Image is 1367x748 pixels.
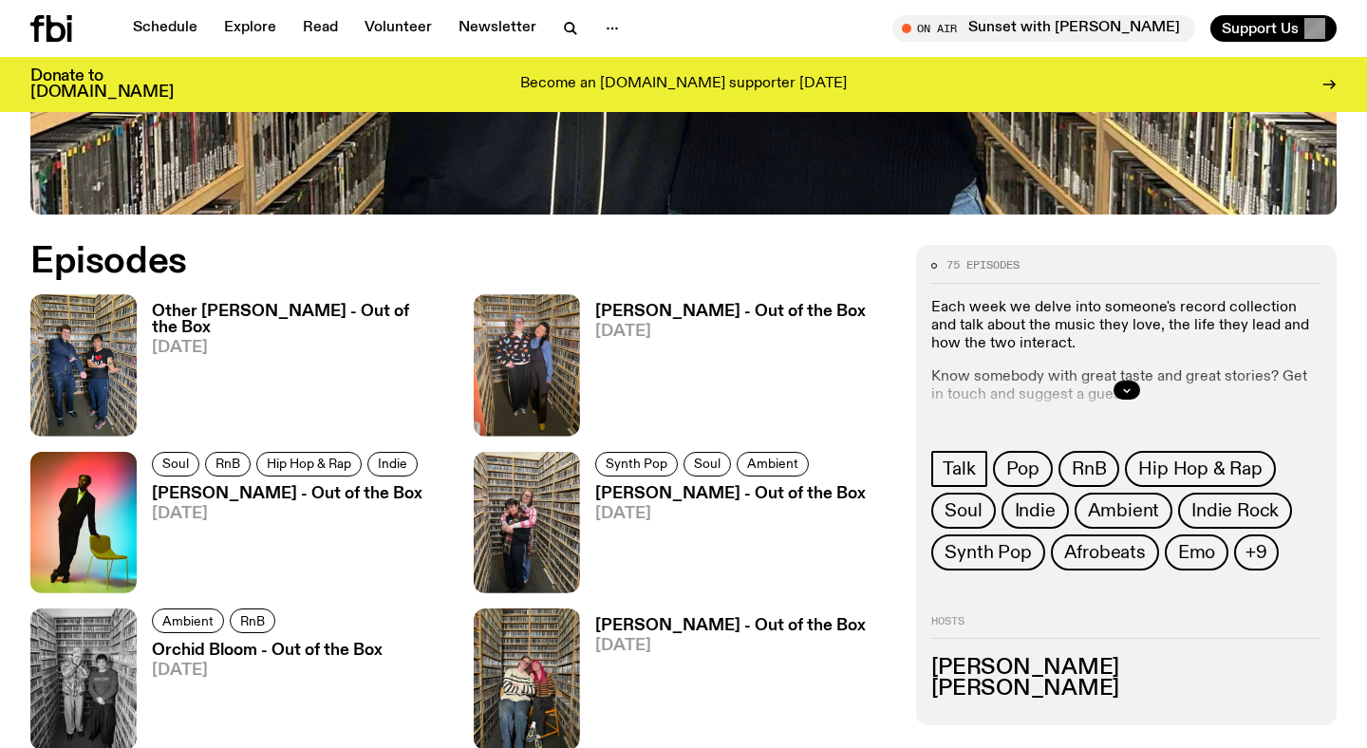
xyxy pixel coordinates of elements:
[152,663,383,679] span: [DATE]
[137,486,423,593] a: [PERSON_NAME] - Out of the Box[DATE]
[946,260,1020,271] span: 75 episodes
[931,679,1321,700] h3: [PERSON_NAME]
[474,452,580,593] img: Kate Saap & Jenn Tran
[1245,542,1267,563] span: +9
[267,457,351,471] span: Hip Hop & Rap
[931,616,1321,639] h2: Hosts
[152,608,224,633] a: Ambient
[1178,542,1215,563] span: Emo
[152,486,423,502] h3: [PERSON_NAME] - Out of the Box
[1088,500,1160,521] span: Ambient
[1015,500,1056,521] span: Indie
[30,452,137,593] img: Musonga Mbogo, a black man with locs, leans against a chair and is lit my multicoloured light.
[931,658,1321,679] h3: [PERSON_NAME]
[367,452,418,477] a: Indie
[215,457,240,471] span: RnB
[595,618,866,634] h3: [PERSON_NAME] - Out of the Box
[945,542,1031,563] span: Synth Pop
[747,457,798,471] span: Ambient
[213,15,288,42] a: Explore
[606,457,667,471] span: Synth Pop
[694,457,721,471] span: Soul
[256,452,362,477] a: Hip Hop & Rap
[474,294,580,436] img: Kate Saap & Nicole Pingon
[152,452,199,477] a: Soul
[580,304,866,436] a: [PERSON_NAME] - Out of the Box[DATE]
[931,534,1044,570] a: Synth Pop
[152,304,451,336] h3: Other [PERSON_NAME] - Out of the Box
[122,15,209,42] a: Schedule
[1125,451,1275,487] a: Hip Hop & Rap
[137,304,451,436] a: Other [PERSON_NAME] - Out of the Box[DATE]
[520,76,847,93] p: Become an [DOMAIN_NAME] supporter [DATE]
[162,613,214,627] span: Ambient
[737,452,809,477] a: Ambient
[595,304,866,320] h3: [PERSON_NAME] - Out of the Box
[152,643,383,659] h3: Orchid Bloom - Out of the Box
[1051,534,1159,570] a: Afrobeats
[993,451,1053,487] a: Pop
[1006,458,1039,479] span: Pop
[30,294,137,436] img: Matt Do & Other Joe
[931,299,1321,354] p: Each week we delve into someone's record collection and talk about the music they love, the life ...
[1002,493,1069,529] a: Indie
[1234,534,1279,570] button: +9
[240,613,265,627] span: RnB
[1075,493,1173,529] a: Ambient
[892,15,1195,42] button: On AirSunset with [PERSON_NAME]
[152,506,423,522] span: [DATE]
[30,245,893,279] h2: Episodes
[1072,458,1106,479] span: RnB
[683,452,731,477] a: Soul
[1165,534,1228,570] a: Emo
[1178,493,1292,529] a: Indie Rock
[230,608,275,633] a: RnB
[595,506,866,522] span: [DATE]
[205,452,251,477] a: RnB
[1210,15,1337,42] button: Support Us
[1222,20,1299,37] span: Support Us
[943,458,975,479] span: Talk
[595,324,866,340] span: [DATE]
[162,457,189,471] span: Soul
[580,486,866,593] a: [PERSON_NAME] - Out of the Box[DATE]
[378,457,407,471] span: Indie
[1191,500,1279,521] span: Indie Rock
[1058,451,1119,487] a: RnB
[931,451,986,487] a: Talk
[595,452,678,477] a: Synth Pop
[595,638,866,654] span: [DATE]
[152,340,451,356] span: [DATE]
[1138,458,1262,479] span: Hip Hop & Rap
[945,500,982,521] span: Soul
[595,486,866,502] h3: [PERSON_NAME] - Out of the Box
[1064,542,1146,563] span: Afrobeats
[291,15,349,42] a: Read
[447,15,548,42] a: Newsletter
[931,493,995,529] a: Soul
[353,15,443,42] a: Volunteer
[30,68,174,101] h3: Donate to [DOMAIN_NAME]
